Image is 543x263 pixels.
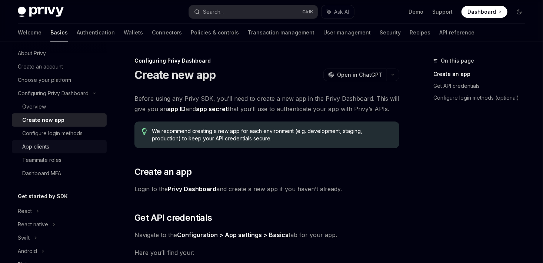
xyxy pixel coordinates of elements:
a: Recipes [410,24,430,41]
div: Overview [22,102,46,111]
a: Connectors [152,24,182,41]
h1: Create new app [134,68,216,81]
a: Create an app [433,68,531,80]
div: App clients [22,142,49,151]
a: Demo [409,8,423,16]
a: Configure login methods [12,127,107,140]
span: Open in ChatGPT [337,71,382,79]
a: Privy Dashboard [168,185,216,193]
div: About Privy [18,49,46,58]
div: Dashboard MFA [22,169,61,178]
a: Welcome [18,24,41,41]
div: Android [18,247,37,256]
a: Choose your platform [12,73,107,87]
a: Authentication [77,24,115,41]
img: dark logo [18,7,64,17]
span: Dashboard [467,8,496,16]
a: Get API credentials [433,80,531,92]
svg: Tip [142,128,147,135]
div: Choose your platform [18,76,71,84]
a: Configuration > App settings > Basics [177,231,289,239]
a: Configure login methods (optional) [433,92,531,104]
div: Configure login methods [22,129,83,138]
div: Swift [18,233,30,242]
a: App clients [12,140,107,153]
button: Ask AI [322,5,354,19]
div: Teammate roles [22,156,61,164]
a: Overview [12,100,107,113]
span: Navigate to the tab for your app. [134,230,399,240]
a: Wallets [124,24,143,41]
button: Open in ChatGPT [323,69,387,81]
span: We recommend creating a new app for each environment (e.g. development, staging, production) to k... [152,127,392,142]
button: Search...CtrlK [189,5,318,19]
a: Dashboard MFA [12,167,107,180]
span: On this page [441,56,474,65]
span: Ask AI [334,8,349,16]
span: Before using any Privy SDK, you’ll need to create a new app in the Privy Dashboard. This will giv... [134,93,399,114]
div: React native [18,220,48,229]
a: Support [432,8,453,16]
strong: app ID [167,105,186,113]
div: Search... [203,7,224,16]
span: Create an app [134,166,191,178]
h5: Get started by SDK [18,192,68,201]
a: Dashboard [462,6,507,18]
div: Configuring Privy Dashboard [134,57,399,64]
a: API reference [439,24,474,41]
a: Basics [50,24,68,41]
a: Create new app [12,113,107,127]
div: React [18,207,32,216]
a: Create an account [12,60,107,73]
span: Ctrl K [302,9,313,15]
span: Here you’ll find your: [134,247,399,258]
a: About Privy [12,47,107,60]
div: Configuring Privy Dashboard [18,89,89,98]
div: Create new app [22,116,64,124]
a: Transaction management [248,24,314,41]
strong: app secret [196,105,228,113]
span: Get API credentials [134,212,212,224]
a: User management [323,24,371,41]
a: Teammate roles [12,153,107,167]
a: Security [380,24,401,41]
button: Toggle dark mode [513,6,525,18]
div: Create an account [18,62,63,71]
a: Policies & controls [191,24,239,41]
span: Login to the and create a new app if you haven’t already. [134,184,399,194]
